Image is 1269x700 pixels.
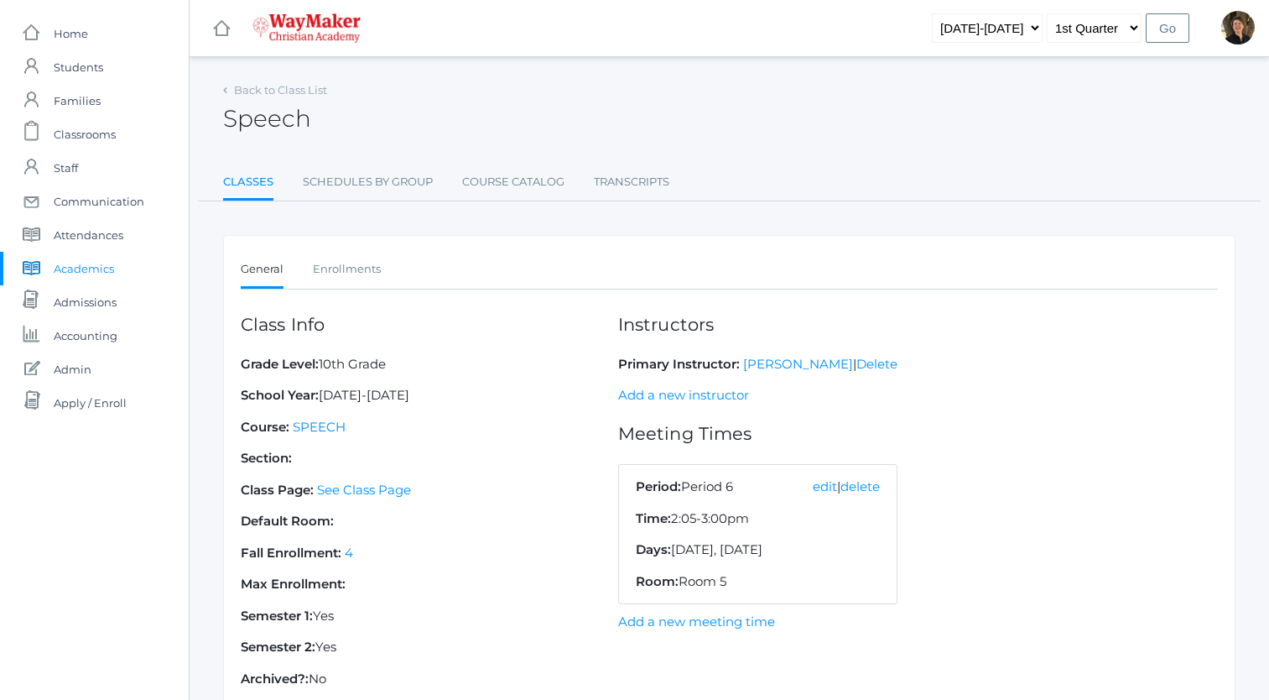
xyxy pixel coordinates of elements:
span: Classrooms [54,118,116,151]
img: waymaker-logo-stack-white-1602f2b1af18da31a5905e9982d058868370996dac5278e84edea6dabf9a3315.png [252,13,361,43]
strong: Section: [241,450,292,466]
a: SPEECH [293,419,346,435]
a: General [241,253,283,289]
p: No [241,670,618,689]
p: [DATE], [DATE] [636,541,880,560]
strong: Primary Instructor: [618,356,740,372]
span: Academics [54,252,114,285]
div: Dianna Renz [1221,11,1255,44]
a: Course Catalog [462,165,564,199]
span: Staff [54,151,78,185]
a: Classes [223,165,273,201]
strong: Archived?: [241,671,309,687]
p: 2:05-3:00pm [636,509,880,529]
a: edit [813,478,837,494]
a: See Class Page [317,482,411,498]
strong: Room: [636,573,679,589]
strong: Time: [636,510,671,526]
span: Apply / Enroll [54,386,127,420]
a: Add a new meeting time [618,614,775,629]
a: Back to Class List [234,83,327,97]
strong: Grade Level: [241,356,319,372]
strong: Default Room: [241,513,334,529]
strong: Period: [636,478,681,494]
span: Attendances [54,218,123,252]
a: Delete [856,356,897,372]
h2: Speech [223,106,311,132]
strong: Semester 2: [241,639,315,655]
strong: Class Page: [241,482,314,498]
a: Transcripts [594,165,669,199]
span: Families [54,84,101,118]
span: Communication [54,185,144,218]
strong: Fall Enrollment: [241,545,341,561]
strong: School Year: [241,387,319,403]
a: delete [840,478,880,494]
h1: Instructors [618,315,897,334]
strong: Course: [241,419,289,435]
strong: Max Enrollment: [241,576,346,592]
h1: Class Info [241,315,618,334]
a: Schedules By Group [303,165,433,199]
p: Yes [241,638,618,657]
p: 10th Grade [241,355,618,374]
span: Students [54,50,103,84]
p: Yes [241,607,618,626]
p: [DATE]-[DATE] [241,386,618,405]
input: Go [1146,13,1189,43]
strong: Days: [636,541,671,557]
a: Enrollments [313,253,381,286]
p: Period 6 [636,478,880,497]
a: [PERSON_NAME] [743,356,853,372]
strong: Semester 1: [241,608,313,624]
p: | [618,355,897,374]
h1: Meeting Times [618,424,897,443]
span: Accounting [54,319,117,353]
a: Add a new instructor [618,387,749,403]
span: | [813,478,880,497]
span: Admin [54,353,91,386]
a: 4 [345,545,353,561]
p: Room 5 [636,572,880,592]
span: Home [54,17,88,50]
span: Admissions [54,285,117,319]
